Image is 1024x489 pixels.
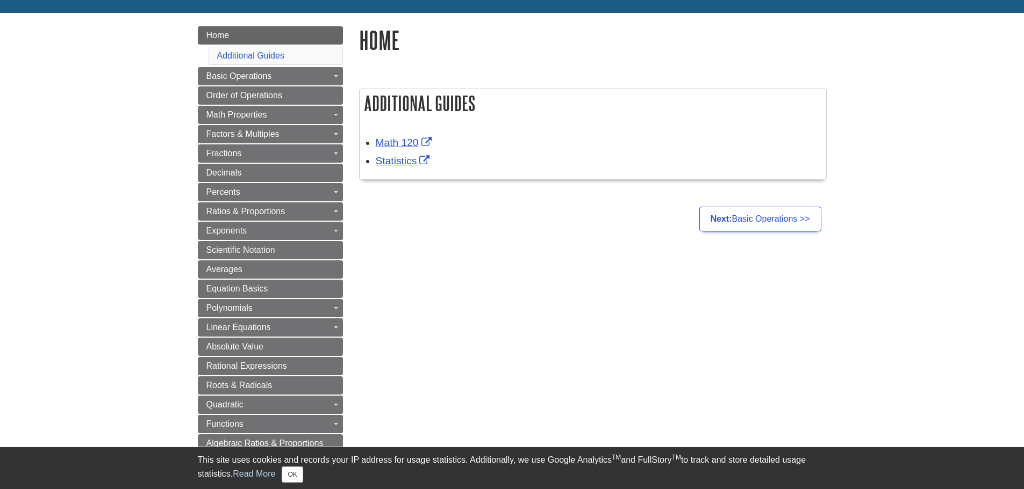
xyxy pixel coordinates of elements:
sup: TM [672,454,681,461]
a: Factors & Multiples [198,125,343,143]
span: Averages [206,265,242,274]
span: Absolute Value [206,342,263,351]
a: Equation Basics [198,280,343,298]
span: Scientific Notation [206,245,275,254]
a: Basic Operations [198,67,343,85]
a: Link opens in new window [376,137,434,148]
span: Home [206,31,230,40]
span: Algebraic Ratios & Proportions [206,439,324,448]
span: Decimals [206,168,242,177]
a: Absolute Value [198,338,343,356]
h2: Additional Guides [360,89,826,118]
span: Linear Equations [206,323,271,332]
strong: Next: [711,214,732,223]
a: Averages [198,260,343,279]
div: This site uses cookies and records your IP address for usage statistics. Additionally, we use Goo... [198,454,827,483]
a: Ratios & Proportions [198,202,343,221]
a: Algebraic Ratios & Proportions [198,434,343,452]
span: Factors & Multiples [206,129,280,138]
a: Math Properties [198,106,343,124]
span: Functions [206,419,244,428]
a: Percents [198,183,343,201]
a: Next:Basic Operations >> [699,207,821,231]
span: Percents [206,187,240,196]
span: Polynomials [206,303,253,312]
a: Home [198,26,343,45]
a: Quadratic [198,396,343,414]
a: Linear Equations [198,318,343,337]
a: Functions [198,415,343,433]
a: Exponents [198,222,343,240]
a: Polynomials [198,299,343,317]
span: Quadratic [206,400,244,409]
span: Exponents [206,226,247,235]
span: Ratios & Proportions [206,207,285,216]
h1: Home [359,26,827,54]
a: Fractions [198,144,343,163]
a: Roots & Radicals [198,376,343,395]
a: Order of Operations [198,86,343,105]
span: Rational Expressions [206,361,287,370]
span: Math Properties [206,110,267,119]
span: Order of Operations [206,91,282,100]
a: Link opens in new window [376,155,433,166]
a: Additional Guides [217,51,284,60]
a: Rational Expressions [198,357,343,375]
span: Equation Basics [206,284,268,293]
sup: TM [612,454,621,461]
a: Decimals [198,164,343,182]
span: Basic Operations [206,71,272,81]
span: Roots & Radicals [206,381,273,390]
a: Read More [233,469,275,478]
button: Close [282,466,303,483]
a: Scientific Notation [198,241,343,259]
span: Fractions [206,149,242,158]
